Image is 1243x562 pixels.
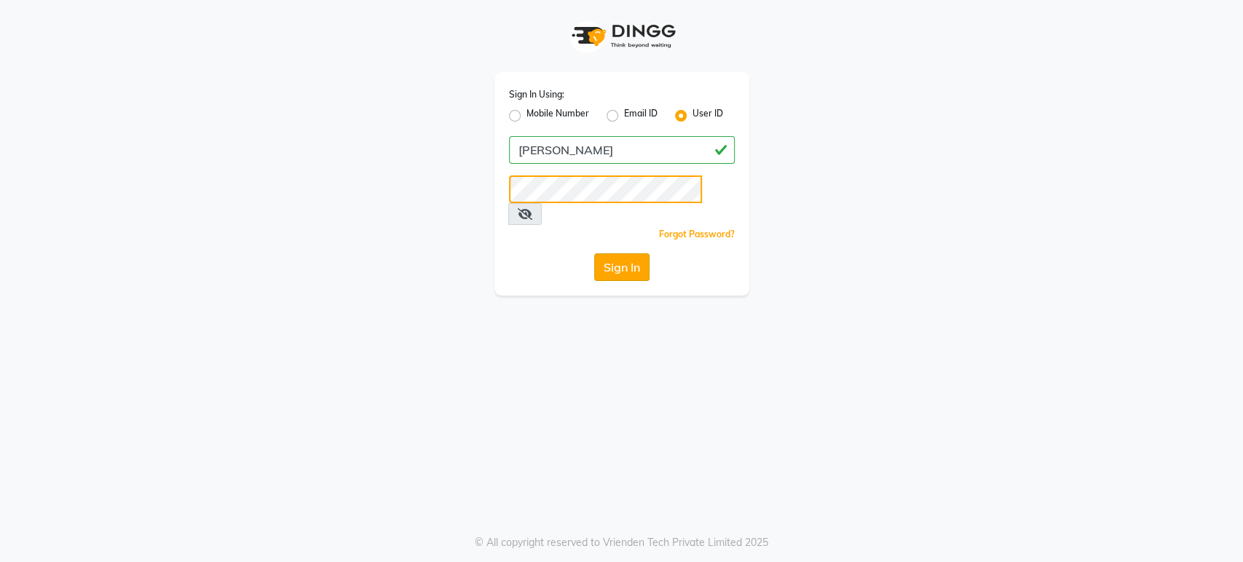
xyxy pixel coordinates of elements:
input: Username [509,175,702,203]
label: User ID [692,107,723,124]
button: Sign In [594,253,650,281]
label: Sign In Using: [509,88,564,101]
img: logo1.svg [564,15,680,58]
a: Forgot Password? [659,229,735,240]
input: Username [509,136,735,164]
label: Email ID [624,107,658,124]
label: Mobile Number [526,107,589,124]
